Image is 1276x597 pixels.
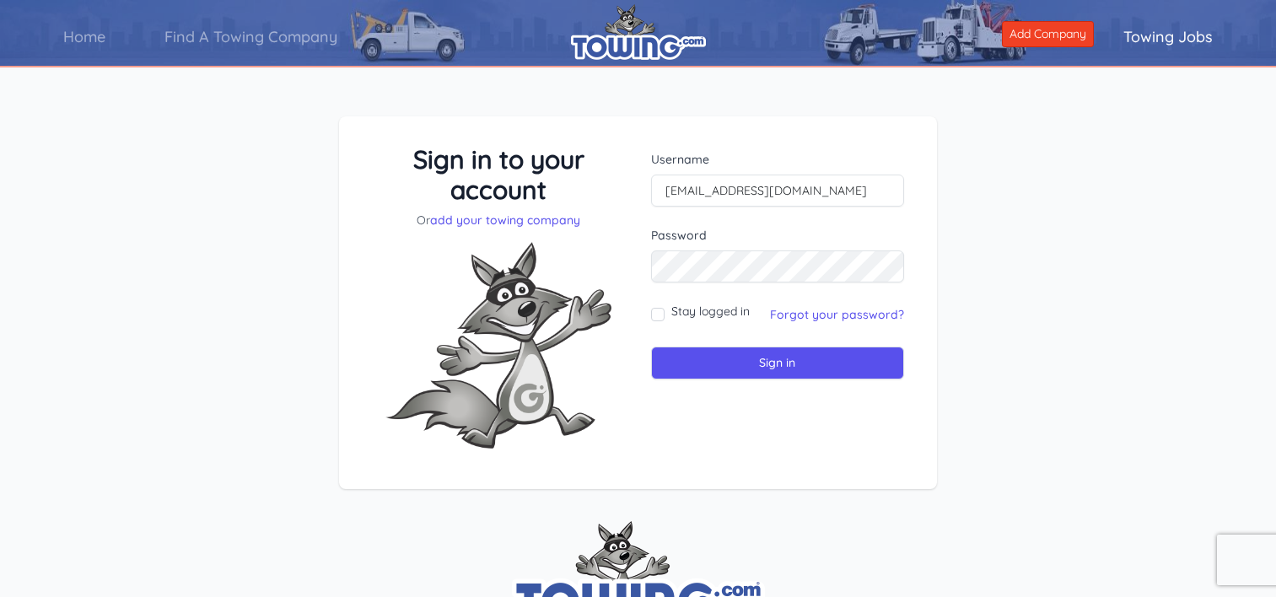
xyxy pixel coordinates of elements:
p: Or [372,212,626,229]
img: Fox-Excited.png [372,229,625,462]
label: Username [651,151,905,168]
a: Home [34,13,135,61]
img: logo.png [571,4,706,60]
a: Towing Jobs [1094,13,1242,61]
a: Forgot your password? [770,307,904,322]
label: Password [651,227,905,244]
a: Find A Towing Company [135,13,367,61]
input: Sign in [651,347,905,379]
label: Stay logged in [671,303,750,320]
h3: Sign in to your account [372,144,626,205]
a: add your towing company [430,212,580,228]
a: Add Company [1002,21,1094,47]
